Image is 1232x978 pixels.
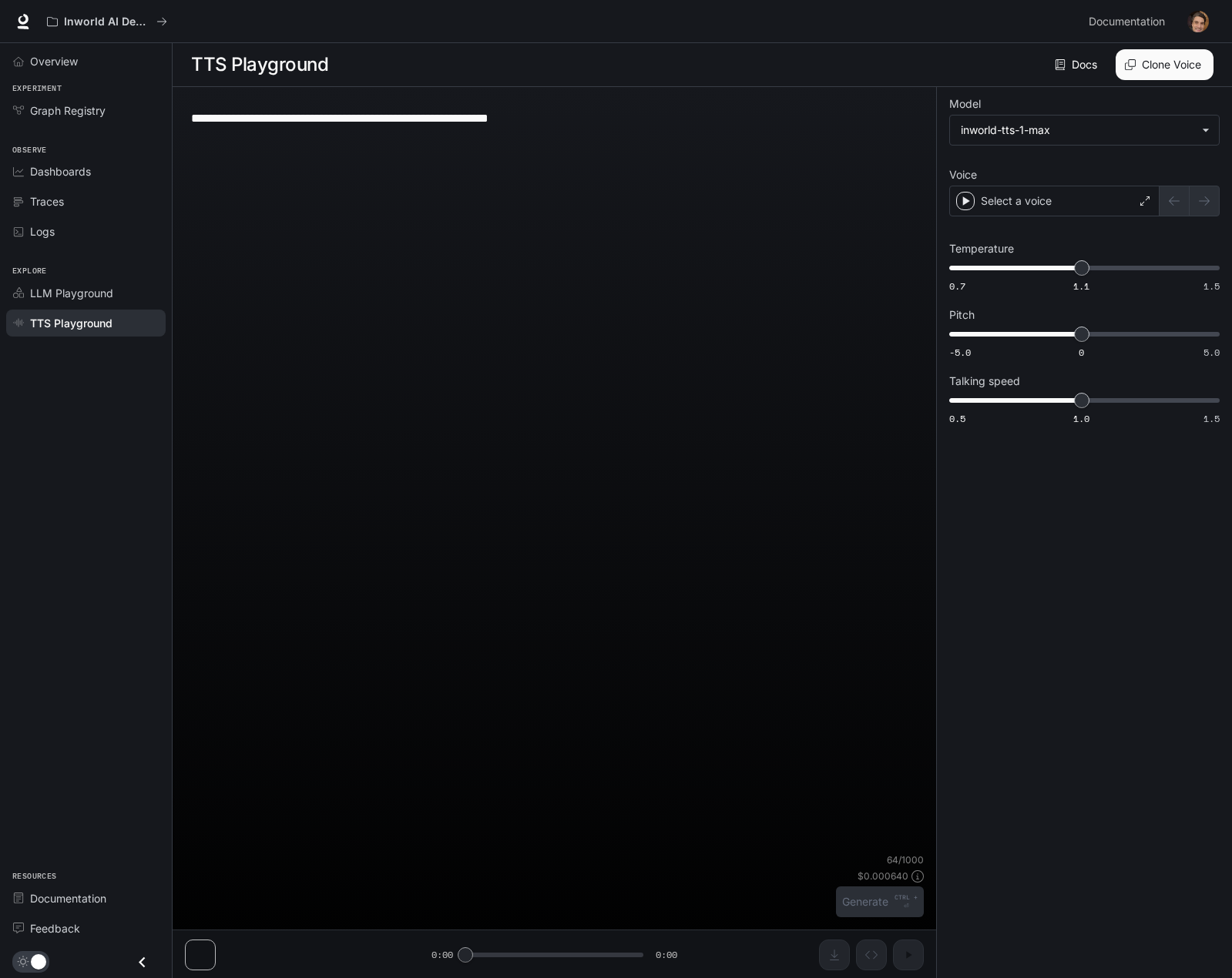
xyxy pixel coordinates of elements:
[6,188,166,215] a: Traces
[858,869,908,883] p: $ 0.000640
[949,280,965,293] span: 0.7
[949,99,981,109] p: Model
[30,315,112,331] span: TTS Playground
[1203,280,1220,293] span: 1.5
[30,285,113,301] span: LLM Playground
[1187,11,1209,32] img: User avatar
[1073,412,1089,425] span: 1.0
[949,169,977,180] p: Voice
[6,885,166,912] a: Documentation
[1183,6,1214,37] button: User avatar
[949,412,965,425] span: 0.5
[887,853,924,866] p: 64 / 1000
[30,890,106,906] span: Documentation
[30,53,78,69] span: Overview
[949,310,975,320] p: Pitch
[30,223,55,239] span: Logs
[950,116,1219,145] div: inworld-tts-1-max
[961,122,1194,138] div: inworld-tts-1-max
[1203,346,1220,359] span: 5.0
[125,946,159,978] button: Close drawer
[30,102,106,119] span: Graph Registry
[30,193,64,209] span: Traces
[981,193,1052,209] p: Select a voice
[30,920,80,936] span: Feedback
[1203,412,1220,425] span: 1.5
[6,280,166,306] a: LLM Playground
[1083,6,1177,37] a: Documentation
[1052,49,1103,80] a: Docs
[30,163,91,179] span: Dashboards
[6,158,166,185] a: Dashboards
[949,243,1014,254] p: Temperature
[1116,49,1214,80] button: Clone Voice
[6,915,166,942] a: Feedback
[6,218,166,245] a: Logs
[6,310,166,337] a: TTS Playground
[40,6,174,37] button: All workspaces
[191,49,328,80] h1: TTS Playground
[31,953,46,970] span: Dark mode toggle
[949,346,971,359] span: -5.0
[1073,280,1089,293] span: 1.1
[6,97,166,124] a: Graph Registry
[949,376,1020,387] p: Talking speed
[64,15,150,28] p: Inworld AI Demos
[1089,12,1165,32] span: Documentation
[6,48,166,75] a: Overview
[1079,346,1084,359] span: 0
